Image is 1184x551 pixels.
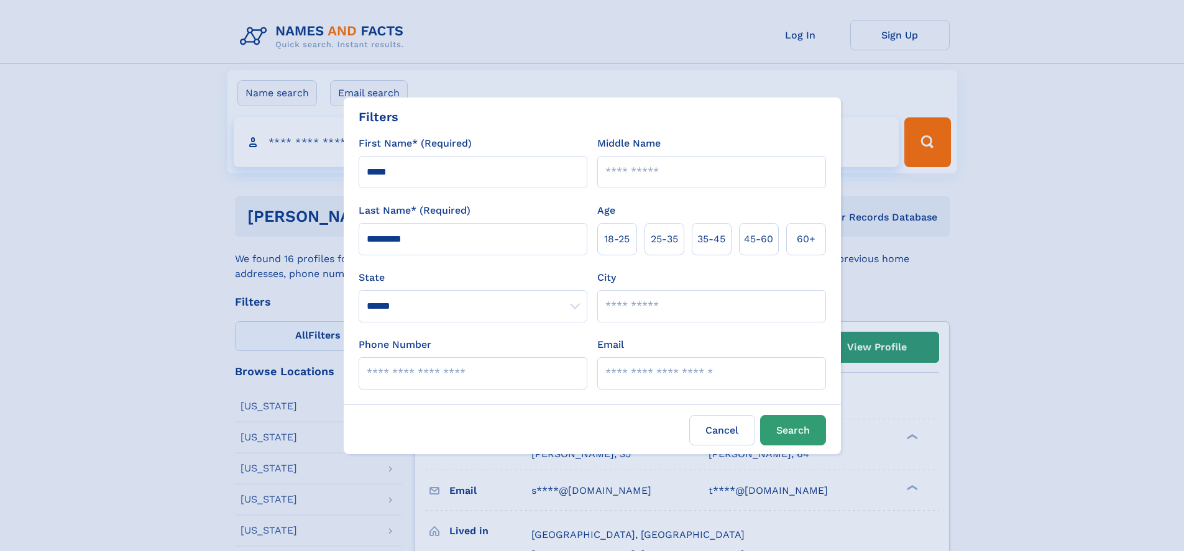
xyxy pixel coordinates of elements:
[359,203,470,218] label: Last Name* (Required)
[744,232,773,247] span: 45‑60
[689,415,755,445] label: Cancel
[359,270,587,285] label: State
[760,415,826,445] button: Search
[697,232,725,247] span: 35‑45
[597,270,616,285] label: City
[359,107,398,126] div: Filters
[651,232,678,247] span: 25‑35
[359,337,431,352] label: Phone Number
[597,136,661,151] label: Middle Name
[359,136,472,151] label: First Name* (Required)
[597,203,615,218] label: Age
[797,232,815,247] span: 60+
[604,232,630,247] span: 18‑25
[597,337,624,352] label: Email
